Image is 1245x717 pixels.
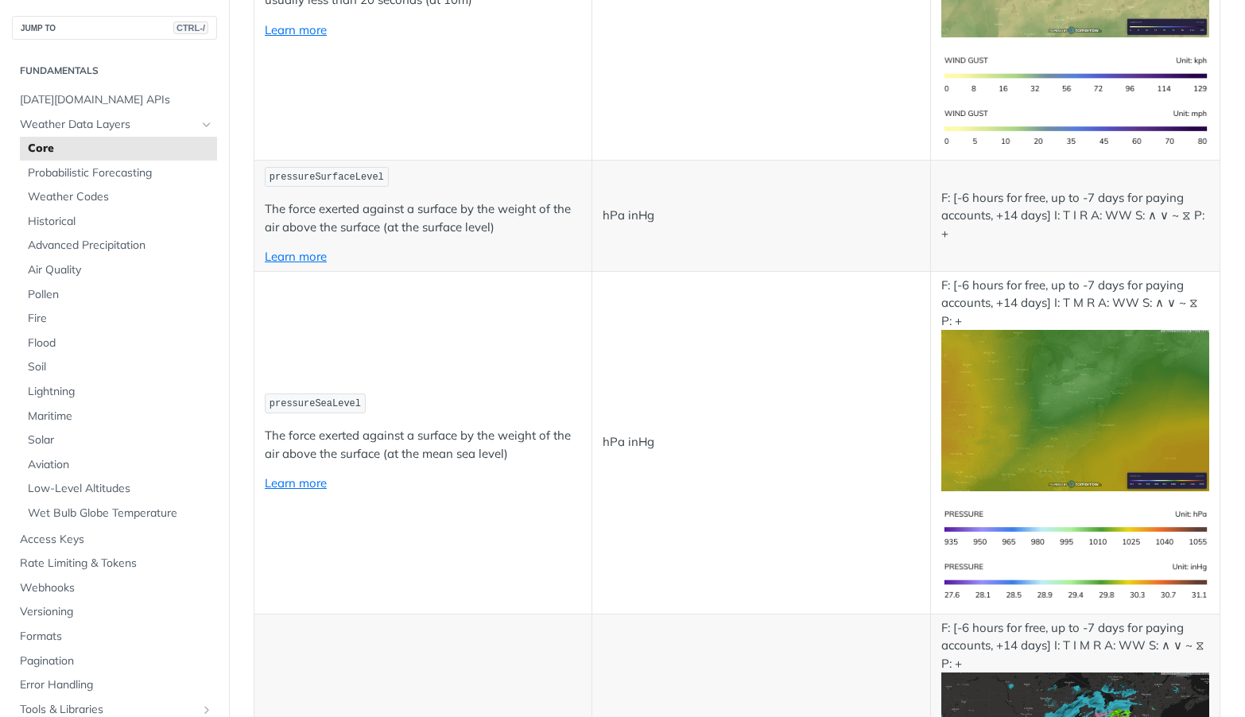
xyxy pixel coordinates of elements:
[28,311,213,327] span: Fire
[20,677,213,693] span: Error Handling
[20,428,217,452] a: Solar
[12,625,217,649] a: Formats
[28,457,213,473] span: Aviation
[20,137,217,161] a: Core
[28,506,213,521] span: Wet Bulb Globe Temperature
[20,532,213,548] span: Access Keys
[12,16,217,40] button: JUMP TOCTRL-/
[20,258,217,282] a: Air Quality
[941,521,1210,536] span: Expand image
[20,234,217,258] a: Advanced Precipitation
[12,673,217,697] a: Error Handling
[603,207,919,225] p: hPa inHg
[20,405,217,428] a: Maritime
[20,161,217,185] a: Probabilistic Forecasting
[12,64,217,78] h2: Fundamentals
[941,277,1210,491] p: F: [-6 hours for free, up to -7 days for paying accounts, +14 days] I: T M R A: WW S: ∧ ∨ ~ ⧖ P: +
[270,172,384,183] span: pressureSurfaceLevel
[20,331,217,355] a: Flood
[20,117,196,133] span: Weather Data Layers
[28,214,213,230] span: Historical
[12,113,217,137] a: Weather Data LayersHide subpages for Weather Data Layers
[12,576,217,600] a: Webhooks
[173,21,208,34] span: CTRL-/
[265,475,327,490] a: Learn more
[20,604,213,620] span: Versioning
[265,200,581,236] p: The force exerted against a surface by the weight of the air above the surface (at the surface le...
[200,118,213,131] button: Hide subpages for Weather Data Layers
[12,552,217,576] a: Rate Limiting & Tokens
[941,401,1210,417] span: Expand image
[28,189,213,205] span: Weather Codes
[12,600,217,624] a: Versioning
[28,287,213,303] span: Pollen
[20,380,217,404] a: Lightning
[941,120,1210,135] span: Expand image
[20,477,217,501] a: Low-Level Altitudes
[28,359,213,375] span: Soil
[20,185,217,209] a: Weather Codes
[28,262,213,278] span: Air Quality
[12,528,217,552] a: Access Keys
[28,409,213,424] span: Maritime
[265,249,327,264] a: Learn more
[12,88,217,112] a: [DATE][DOMAIN_NAME] APIs
[20,283,217,307] a: Pollen
[28,165,213,181] span: Probabilistic Forecasting
[20,653,213,669] span: Pagination
[12,649,217,673] a: Pagination
[28,481,213,497] span: Low-Level Altitudes
[28,432,213,448] span: Solar
[28,141,213,157] span: Core
[603,433,919,452] p: hPa inHg
[20,92,213,108] span: [DATE][DOMAIN_NAME] APIs
[265,427,581,463] p: The force exerted against a surface by the weight of the air above the surface (at the mean sea l...
[941,573,1210,588] span: Expand image
[20,453,217,477] a: Aviation
[28,384,213,400] span: Lightning
[941,189,1210,243] p: F: [-6 hours for free, up to -7 days for paying accounts, +14 days] I: T I R A: WW S: ∧ ∨ ~ ⧖ P: +
[20,355,217,379] a: Soil
[941,67,1210,82] span: Expand image
[265,22,327,37] a: Learn more
[20,307,217,331] a: Fire
[20,580,213,596] span: Webhooks
[20,556,213,572] span: Rate Limiting & Tokens
[28,335,213,351] span: Flood
[270,398,361,409] span: pressureSeaLevel
[20,629,213,645] span: Formats
[20,502,217,525] a: Wet Bulb Globe Temperature
[28,238,213,254] span: Advanced Precipitation
[200,703,213,716] button: Show subpages for Tools & Libraries
[20,210,217,234] a: Historical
